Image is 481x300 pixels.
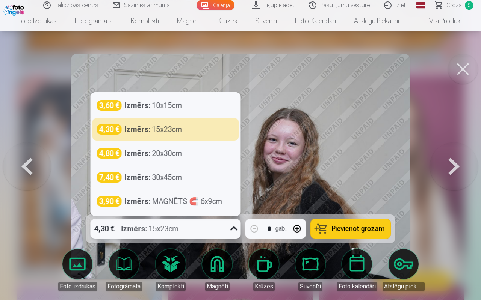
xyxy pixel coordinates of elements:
div: 4,30 € [97,124,122,135]
div: 4,80 € [97,148,122,159]
a: Komplekti [150,249,192,291]
strong: Izmērs : [125,100,151,111]
div: MAGNĒTS 🧲 6x9cm [125,196,222,207]
strong: Izmērs : [125,124,151,135]
img: /fa1 [3,3,26,16]
div: 4,30 € [91,219,118,238]
a: Foto kalendāri [286,10,345,31]
a: Magnēti [196,249,238,291]
div: 15x23cm [125,124,182,135]
span: 5 [465,1,473,10]
div: Foto izdrukas [58,282,97,291]
div: Magnēti [205,282,230,291]
a: Suvenīri [289,249,331,291]
a: Magnēti [168,10,209,31]
div: Fotogrāmata [106,282,142,291]
div: 15x23cm [121,219,179,238]
strong: Izmērs : [125,148,151,159]
div: Komplekti [156,282,186,291]
div: 20x30cm [125,148,182,159]
a: Atslēgu piekariņi [383,249,425,291]
div: Suvenīri [298,282,322,291]
a: Komplekti [122,10,168,31]
a: Fotogrāmata [66,10,122,31]
a: Krūzes [209,10,246,31]
div: gab. [275,224,287,233]
button: Pievienot grozam [311,219,391,238]
div: 3,60 € [97,100,122,111]
a: Suvenīri [246,10,286,31]
a: Visi produkti [408,10,473,31]
span: Pievienot grozam [332,225,385,232]
span: Grozs [446,1,462,10]
a: Krūzes [243,249,285,291]
strong: Izmērs : [125,196,151,207]
div: 3,90 € [97,196,122,207]
a: Atslēgu piekariņi [345,10,408,31]
a: Fotogrāmata [103,249,145,291]
div: 10x15cm [125,100,182,111]
strong: Izmērs : [121,223,147,234]
a: Foto kalendāri [336,249,378,291]
div: 30x45cm [125,172,182,183]
div: Krūzes [253,282,275,291]
div: Atslēgu piekariņi [383,282,425,291]
strong: Izmērs : [125,172,151,183]
div: Foto kalendāri [337,282,377,291]
a: Foto izdrukas [9,10,66,31]
div: 7,40 € [97,172,122,183]
a: Foto izdrukas [56,249,98,291]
